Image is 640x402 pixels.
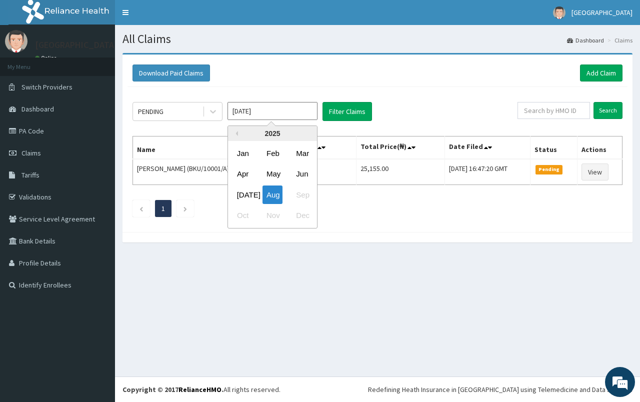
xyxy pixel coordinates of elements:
[139,204,143,213] a: Previous page
[535,165,563,174] span: Pending
[577,136,622,159] th: Actions
[21,148,41,157] span: Claims
[581,163,608,180] a: View
[567,36,604,44] a: Dashboard
[183,204,187,213] a: Next page
[262,144,282,162] div: Choose February 2025
[233,185,253,204] div: Choose July 2025
[580,64,622,81] a: Add Claim
[21,82,72,91] span: Switch Providers
[21,104,54,113] span: Dashboard
[368,384,632,394] div: Redefining Heath Insurance in [GEOGRAPHIC_DATA] using Telemedicine and Data Science!
[161,204,165,213] a: Page 1 is your current page
[132,64,210,81] button: Download Paid Claims
[35,40,117,49] p: [GEOGRAPHIC_DATA]
[21,170,39,179] span: Tariffs
[356,136,445,159] th: Total Price(₦)
[445,136,530,159] th: Date Filed
[356,159,445,185] td: 25,155.00
[122,385,223,394] strong: Copyright © 2017 .
[292,165,312,183] div: Choose June 2025
[605,36,632,44] li: Claims
[5,30,27,52] img: User Image
[122,32,632,45] h1: All Claims
[571,8,632,17] span: [GEOGRAPHIC_DATA]
[553,6,565,19] img: User Image
[133,159,261,185] td: [PERSON_NAME] (BKU/10001/A)
[292,144,312,162] div: Choose March 2025
[228,126,317,141] div: 2025
[530,136,577,159] th: Status
[233,144,253,162] div: Choose January 2025
[262,185,282,204] div: Choose August 2025
[517,102,590,119] input: Search by HMO ID
[233,131,238,136] button: Previous Year
[178,385,221,394] a: RelianceHMO
[445,159,530,185] td: [DATE] 16:47:20 GMT
[227,102,317,120] input: Select Month and Year
[35,54,59,61] a: Online
[233,165,253,183] div: Choose April 2025
[133,136,261,159] th: Name
[138,106,163,116] div: PENDING
[115,376,640,402] footer: All rights reserved.
[262,165,282,183] div: Choose May 2025
[593,102,622,119] input: Search
[322,102,372,121] button: Filter Claims
[228,143,317,226] div: month 2025-08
